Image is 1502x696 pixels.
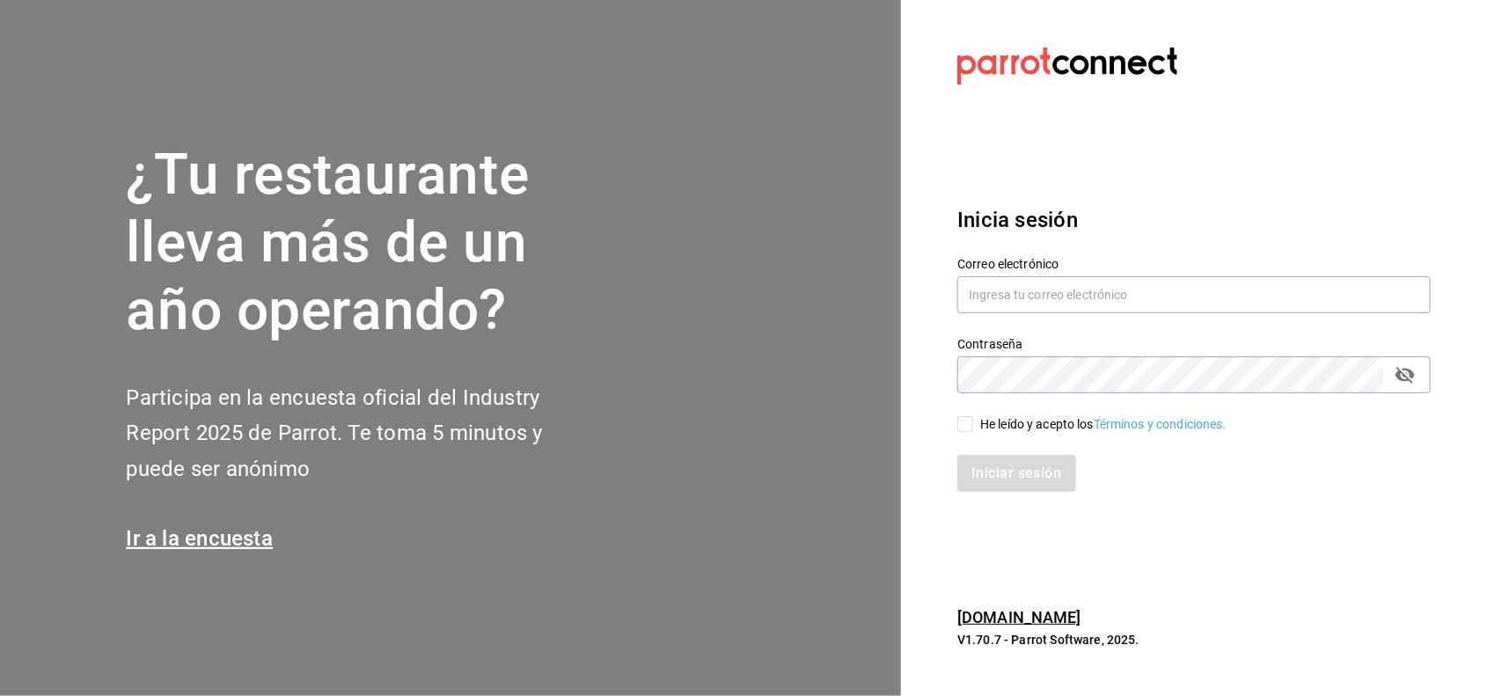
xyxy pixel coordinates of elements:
[1390,360,1420,390] button: passwordField
[957,339,1431,351] label: Contraseña
[957,276,1431,313] input: Ingresa tu correo electrónico
[957,608,1081,626] a: [DOMAIN_NAME]
[126,380,601,487] h2: Participa en la encuesta oficial del Industry Report 2025 de Parrot. Te toma 5 minutos y puede se...
[957,259,1431,271] label: Correo electrónico
[1094,417,1227,431] a: Términos y condiciones.
[126,142,601,344] h1: ¿Tu restaurante lleva más de un año operando?
[980,415,1227,434] div: He leído y acepto los
[126,526,273,551] a: Ir a la encuesta
[957,204,1431,236] h3: Inicia sesión
[957,631,1431,648] p: V1.70.7 - Parrot Software, 2025.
